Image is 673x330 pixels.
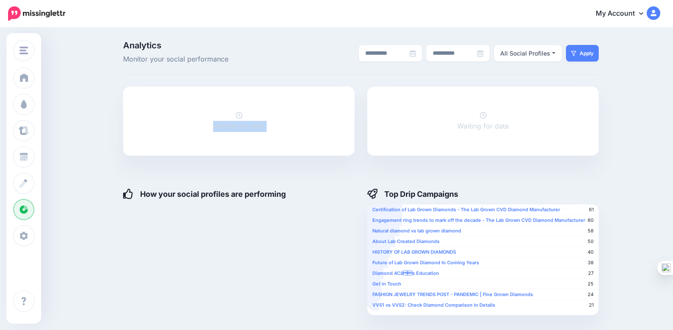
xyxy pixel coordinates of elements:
[588,238,594,245] span: 50
[123,189,286,199] h4: How your social profiles are performing
[372,270,439,276] b: Diamond 4Câs Education
[588,291,594,298] span: 24
[588,249,594,255] span: 40
[372,238,439,244] b: About Lab Created Diamonds
[372,217,585,223] b: Engagement ring trends to mark off the decade - The Lab Grown CVD Diamond Manufacturer
[8,6,65,21] img: Missinglettr
[372,281,401,287] b: Get in Touch
[587,3,660,24] a: My Account
[372,228,461,234] b: Natural diamond vs lab grown diamond
[213,111,265,131] a: Waiting for data
[662,263,670,272] img: one_i.png
[372,207,560,213] b: Certification of Lab Grown Diamonds - The Lab Grown CVD Diamond Manufacturer
[494,45,562,62] button: All Social Profiles
[589,207,594,213] span: 61
[20,47,28,54] img: menu.png
[566,45,599,62] button: Apply
[123,41,273,50] span: Analytics
[367,189,458,199] h4: Top Drip Campaigns
[588,228,594,234] span: 58
[589,302,594,308] span: 21
[588,281,594,287] span: 25
[588,260,594,266] span: 38
[588,270,594,277] span: 27
[372,302,495,308] b: VVS1 vs VVS2: Check Diamond Comparison in Details
[457,111,509,131] a: Waiting for data
[588,217,594,224] span: 60
[500,48,550,59] div: All Social Profiles
[372,249,456,255] b: HISTORY OF LAB GROWN DIAMONDS
[372,260,479,266] b: Future of Lab Grown Diamond In Coming Years
[123,54,273,65] span: Monitor your social performance
[372,291,533,297] b: FASHION JEWELRY TRENDS POST - PANDEMIC | Fine Grown Diamonds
